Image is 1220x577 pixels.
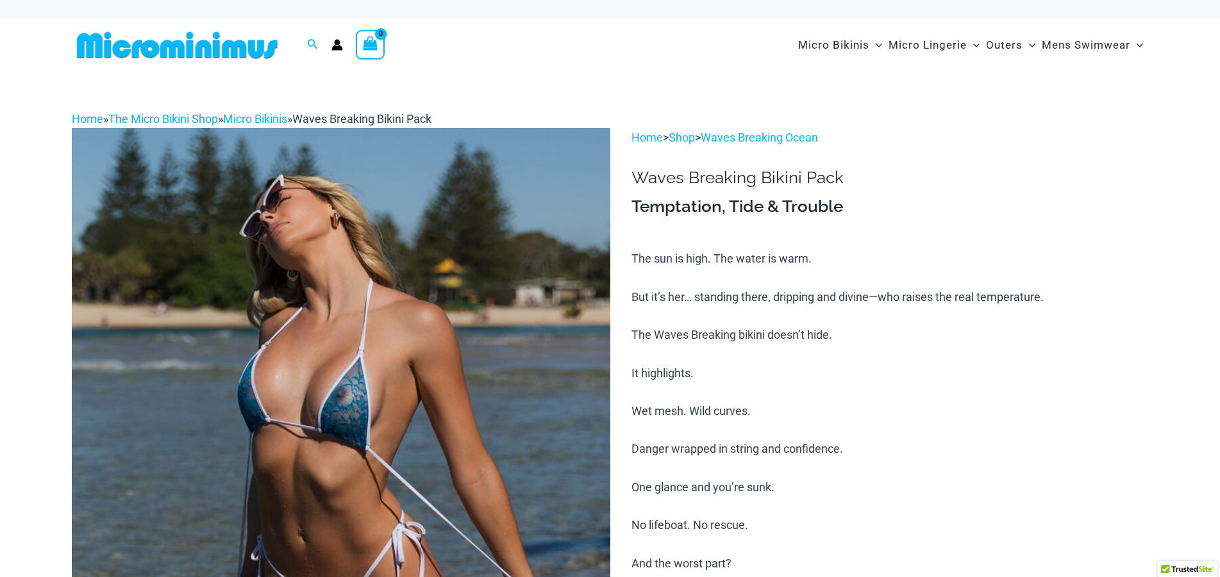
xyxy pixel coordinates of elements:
a: Search icon link [307,37,319,53]
h3: Temptation, Tide & Trouble [631,196,1148,218]
a: OutersMenu ToggleMenu Toggle [983,26,1039,65]
span: Micro Bikinis [798,29,869,61]
span: » » » [72,112,431,126]
span: Micro Lingerie [889,29,967,61]
a: Micro LingerieMenu ToggleMenu Toggle [885,26,983,65]
span: Outers [986,29,1023,61]
a: Mens SwimwearMenu ToggleMenu Toggle [1039,26,1146,65]
span: Menu Toggle [869,29,882,61]
a: Home [631,131,663,144]
a: Micro BikinisMenu ToggleMenu Toggle [795,26,885,65]
p: > > [631,128,1148,147]
a: Account icon link [331,39,343,51]
a: Micro Bikinis [223,112,287,126]
img: MM SHOP LOGO FLAT [72,31,283,60]
a: The Micro Bikini Shop [108,112,218,126]
span: Waves Breaking Bikini Pack [292,112,431,126]
a: Home [72,112,103,126]
span: Mens Swimwear [1042,29,1130,61]
span: Menu Toggle [967,29,980,61]
nav: Site Navigation [793,24,1149,67]
h1: Waves Breaking Bikini Pack [631,168,1148,188]
a: View Shopping Cart, empty [356,30,385,60]
a: Waves Breaking Ocean [701,131,818,144]
a: Shop [669,131,695,144]
span: Menu Toggle [1023,29,1035,61]
span: Menu Toggle [1130,29,1143,61]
